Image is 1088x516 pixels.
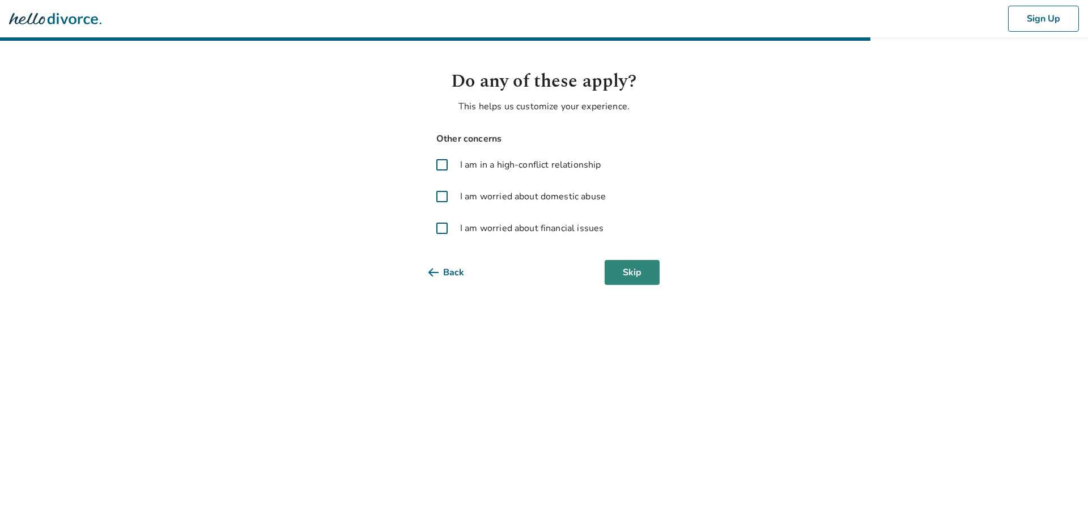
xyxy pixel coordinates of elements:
[1031,462,1088,516] iframe: Chat Widget
[428,131,660,147] span: Other concerns
[460,221,603,235] span: I am worried about financial issues
[605,260,660,285] button: Skip
[460,190,606,203] span: I am worried about domestic abuse
[1008,6,1079,32] button: Sign Up
[428,260,482,285] button: Back
[428,100,660,113] p: This helps us customize your experience.
[460,158,601,172] span: I am in a high-conflict relationship
[428,68,660,95] h1: Do any of these apply?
